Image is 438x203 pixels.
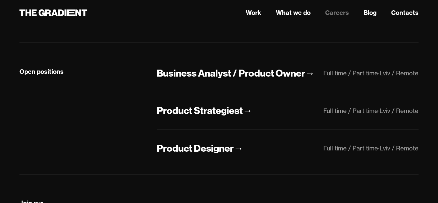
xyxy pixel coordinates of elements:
[243,104,252,117] div: →
[157,67,305,80] div: Business Analyst / Product Owner
[391,8,419,17] a: Contacts
[378,144,380,152] div: ·
[157,104,252,117] a: Product Strategiest→
[157,142,234,155] div: Product Designer
[276,8,311,17] a: What we do
[380,69,419,77] div: Lviv / Remote
[19,68,64,75] strong: Open positions
[157,67,315,80] a: Business Analyst / Product Owner→
[246,8,261,17] a: Work
[323,144,378,152] div: Full time / Part time
[380,107,419,115] div: Lviv / Remote
[157,142,243,155] a: Product Designer→
[323,69,378,77] div: Full time / Part time
[378,69,380,77] div: ·
[378,107,380,115] div: ·
[323,107,378,115] div: Full time / Part time
[234,142,243,155] div: →
[157,104,243,117] div: Product Strategiest
[305,67,315,80] div: →
[325,8,349,17] a: Careers
[380,144,419,152] div: Lviv / Remote
[363,8,377,17] a: Blog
